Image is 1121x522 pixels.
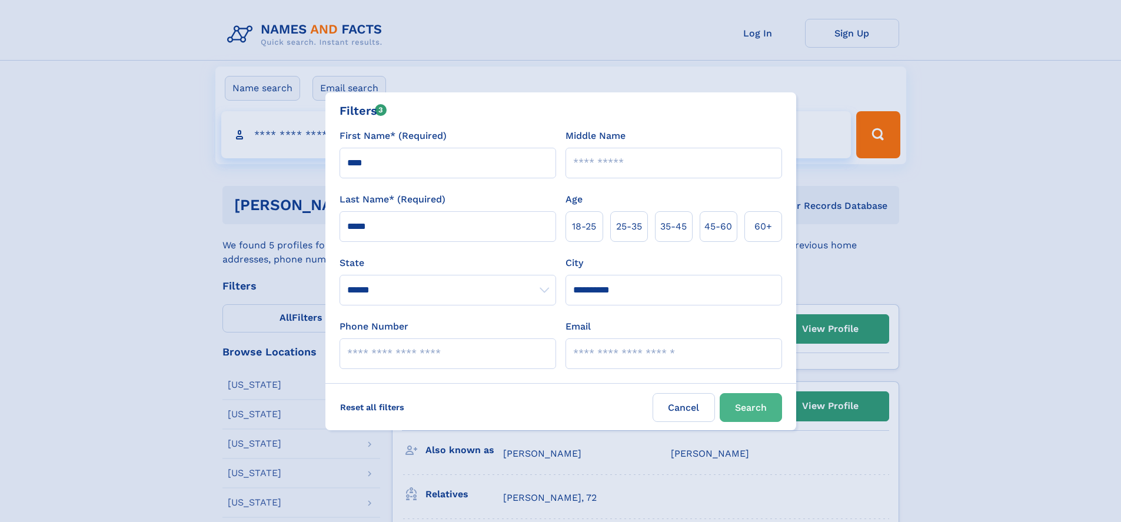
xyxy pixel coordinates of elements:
div: Filters [340,102,387,119]
label: Last Name* (Required) [340,192,445,207]
span: 25‑35 [616,220,642,234]
label: City [566,256,583,270]
label: Age [566,192,583,207]
label: Middle Name [566,129,626,143]
span: 18‑25 [572,220,596,234]
label: Phone Number [340,320,408,334]
button: Search [720,393,782,422]
label: Reset all filters [332,393,412,421]
label: State [340,256,556,270]
span: 60+ [754,220,772,234]
label: First Name* (Required) [340,129,447,143]
span: 35‑45 [660,220,687,234]
label: Email [566,320,591,334]
label: Cancel [653,393,715,422]
span: 45‑60 [704,220,732,234]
